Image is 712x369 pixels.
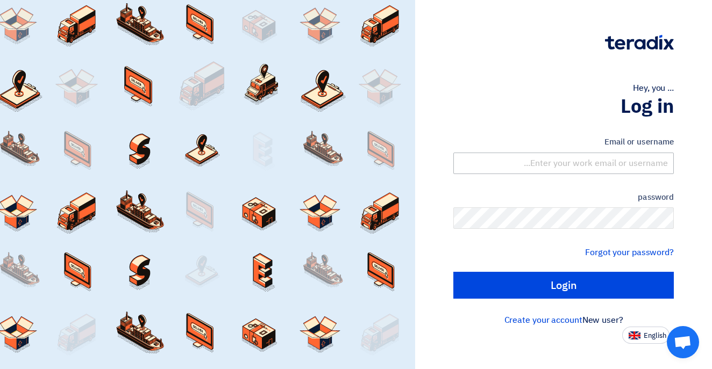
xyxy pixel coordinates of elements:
font: Hey, you ... [633,82,674,95]
input: Login [453,272,674,299]
font: Email or username [604,136,674,148]
font: Log in [621,92,674,121]
button: English [622,327,670,344]
font: password [638,191,674,203]
img: en-US.png [629,331,640,339]
a: Create your account [504,314,582,327]
a: Forgot your password? [585,246,674,259]
font: New user? [582,314,623,327]
font: English [644,330,666,341]
img: Teradix logo [605,35,674,50]
input: Enter your work email or username... [453,153,674,174]
a: Open chat [667,326,699,358]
